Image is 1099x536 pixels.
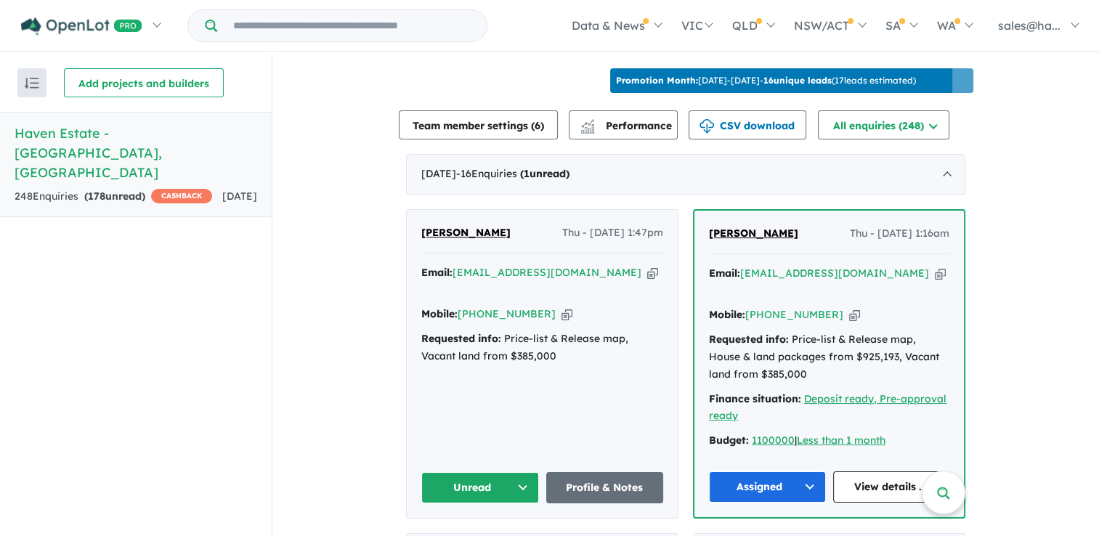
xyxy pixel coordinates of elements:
[524,167,530,180] span: 1
[421,472,539,503] button: Unread
[763,75,832,86] b: 16 unique leads
[647,265,658,280] button: Copy
[818,110,949,139] button: All enquiries (248)
[421,330,663,365] div: Price-list & Release map, Vacant land from $385,000
[709,392,801,405] strong: Finance situation:
[709,308,745,321] strong: Mobile:
[220,10,484,41] input: Try estate name, suburb, builder or developer
[616,74,916,87] p: [DATE] - [DATE] - ( 17 leads estimated)
[709,333,789,346] strong: Requested info:
[151,189,212,203] span: CASHBACK
[421,307,458,320] strong: Mobile:
[458,307,556,320] a: [PHONE_NUMBER]
[709,331,949,383] div: Price-list & Release map, House & land packages from $925,193, Vacant land from $385,000
[745,308,843,321] a: [PHONE_NUMBER]
[998,18,1061,33] span: sales@ha...
[15,123,257,182] h5: Haven Estate - [GEOGRAPHIC_DATA] , [GEOGRAPHIC_DATA]
[546,472,664,503] a: Profile & Notes
[616,75,698,86] b: Promotion Month:
[740,267,929,280] a: [EMAIL_ADDRESS][DOMAIN_NAME]
[421,224,511,242] a: [PERSON_NAME]
[456,167,569,180] span: - 16 Enquir ies
[935,266,946,281] button: Copy
[699,119,714,134] img: download icon
[15,188,212,206] div: 248 Enquir ies
[850,225,949,243] span: Thu - [DATE] 1:16am
[833,471,950,503] a: View details ...
[25,78,39,89] img: sort.svg
[689,110,806,139] button: CSV download
[569,110,678,139] button: Performance
[580,124,595,134] img: bar-chart.svg
[421,226,511,239] span: [PERSON_NAME]
[453,266,641,279] a: [EMAIL_ADDRESS][DOMAIN_NAME]
[709,471,826,503] button: Assigned
[752,434,795,447] a: 1100000
[520,167,569,180] strong: ( unread)
[709,432,949,450] div: |
[21,17,142,36] img: Openlot PRO Logo White
[406,154,965,195] div: [DATE]
[849,307,860,322] button: Copy
[421,332,501,345] strong: Requested info:
[421,266,453,279] strong: Email:
[709,227,798,240] span: [PERSON_NAME]
[561,306,572,322] button: Copy
[84,190,145,203] strong: ( unread)
[797,434,885,447] a: Less than 1 month
[535,119,540,132] span: 6
[583,119,672,132] span: Performance
[562,224,663,242] span: Thu - [DATE] 1:47pm
[709,392,946,423] a: Deposit ready, Pre-approval ready
[581,119,594,127] img: line-chart.svg
[88,190,105,203] span: 178
[399,110,558,139] button: Team member settings (6)
[222,190,257,203] span: [DATE]
[709,434,749,447] strong: Budget:
[709,225,798,243] a: [PERSON_NAME]
[709,267,740,280] strong: Email:
[64,68,224,97] button: Add projects and builders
